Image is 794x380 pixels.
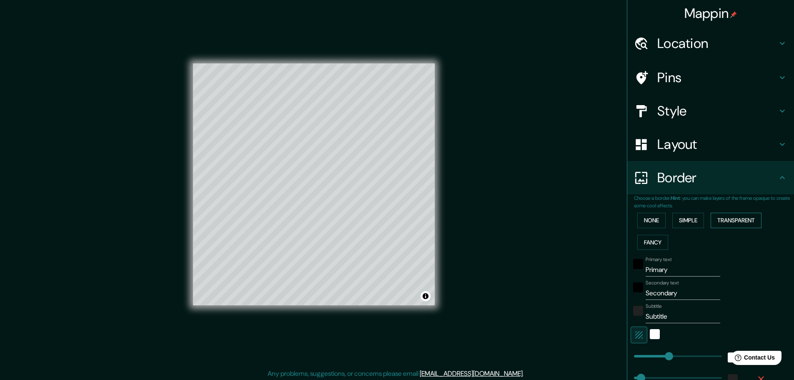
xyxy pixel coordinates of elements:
button: black [633,282,643,292]
div: . [525,369,527,379]
button: Toggle attribution [421,291,431,301]
h4: Layout [657,136,777,153]
div: Location [627,27,794,60]
div: . [524,369,525,379]
button: Simple [672,213,704,228]
label: Subtitle [646,303,662,310]
h4: Pins [657,69,777,86]
div: Layout [627,128,794,161]
button: black [633,259,643,269]
b: Hint [671,195,680,201]
label: Primary text [646,256,671,263]
button: Transparent [711,213,761,228]
button: Fancy [637,235,668,250]
div: Border [627,161,794,194]
p: Choose a border. : you can make layers of the frame opaque to create some cool effects. [634,194,794,209]
p: Any problems, suggestions, or concerns please email . [268,369,524,379]
a: [EMAIL_ADDRESS][DOMAIN_NAME] [420,369,523,378]
iframe: Help widget launcher [720,347,785,371]
div: Style [627,94,794,128]
h4: Location [657,35,777,52]
h4: Style [657,103,777,119]
div: Pins [627,61,794,94]
h4: Border [657,169,777,186]
label: Secondary text [646,279,679,287]
h4: Mappin [684,5,737,22]
button: color-222222 [633,306,643,316]
img: pin-icon.png [730,11,737,18]
button: white [650,329,660,339]
button: None [637,213,666,228]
